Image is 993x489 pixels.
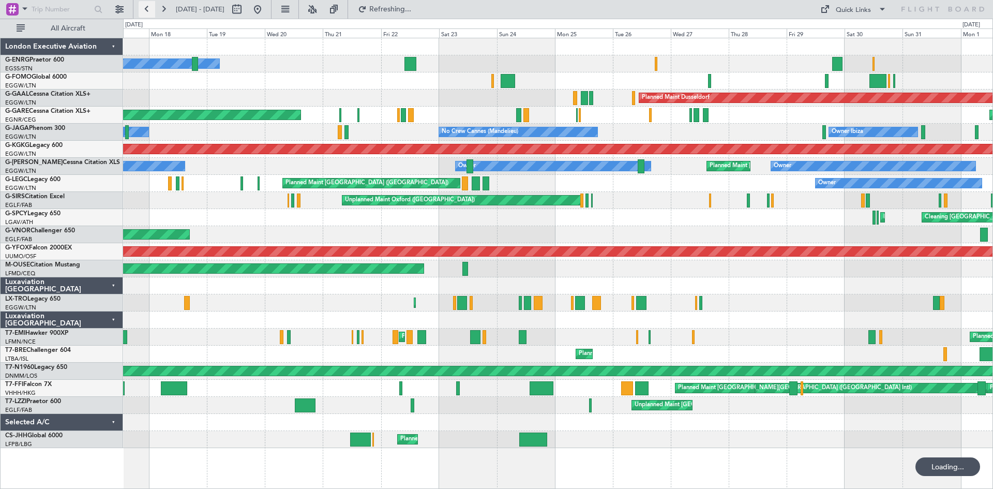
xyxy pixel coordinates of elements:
div: Sat 23 [439,28,497,38]
div: Owner [774,158,791,174]
a: G-ENRGPraetor 600 [5,57,64,63]
a: M-OUSECitation Mustang [5,262,80,268]
a: EGLF/FAB [5,201,32,209]
a: G-GAALCessna Citation XLS+ [5,91,91,97]
span: G-SIRS [5,194,25,200]
a: G-LEGCLegacy 600 [5,176,61,183]
a: T7-EMIHawker 900XP [5,330,68,336]
span: G-FOMO [5,74,32,80]
div: Tue 19 [207,28,265,38]
span: T7-FFI [5,381,23,388]
a: VHHH/HKG [5,389,36,397]
span: G-VNOR [5,228,31,234]
a: UUMO/OSF [5,253,36,260]
div: Sun 31 [902,28,960,38]
div: Unplanned Maint Oxford ([GEOGRAPHIC_DATA]) [345,192,475,208]
a: LFMD/CEQ [5,270,35,277]
div: Planned Maint [GEOGRAPHIC_DATA] ([GEOGRAPHIC_DATA]) [285,175,448,191]
a: LGAV/ATH [5,218,33,226]
span: T7-LZZI [5,398,26,405]
a: LFMN/NCE [5,338,36,346]
div: Wed 27 [671,28,729,38]
div: Planned Maint [GEOGRAPHIC_DATA] ([GEOGRAPHIC_DATA]) [400,432,563,447]
div: Thu 21 [323,28,381,38]
a: G-JAGAPhenom 300 [5,125,65,131]
span: G-SPCY [5,211,27,217]
div: Planned Maint [GEOGRAPHIC_DATA] ([GEOGRAPHIC_DATA] Intl) [678,380,851,396]
div: Owner Ibiza [832,124,863,140]
a: G-FOMOGlobal 6000 [5,74,67,80]
a: G-[PERSON_NAME]Cessna Citation XLS [5,159,120,166]
div: Tue 26 [613,28,671,38]
div: [DATE] [962,21,980,29]
a: G-SPCYLegacy 650 [5,211,61,217]
input: Trip Number [32,2,91,17]
a: G-VNORChallenger 650 [5,228,75,234]
a: T7-FFIFalcon 7X [5,381,52,388]
div: Wed 20 [265,28,323,38]
a: EGLF/FAB [5,235,32,243]
span: M-OUSE [5,262,30,268]
span: T7-BRE [5,347,26,353]
div: Mon 18 [149,28,207,38]
a: EGSS/STN [5,65,33,72]
a: LFPB/LBG [5,440,32,448]
span: G-YFOX [5,245,29,251]
div: Mon 25 [555,28,613,38]
span: Refreshing... [369,6,412,13]
div: Sat 30 [845,28,902,38]
div: Owner [818,175,836,191]
button: Quick Links [815,1,892,18]
div: Planned Maint [GEOGRAPHIC_DATA] ([GEOGRAPHIC_DATA]) [710,158,872,174]
button: Refreshing... [353,1,415,18]
span: G-[PERSON_NAME] [5,159,63,166]
div: [DATE] [125,21,143,29]
a: EGGW/LTN [5,150,36,158]
a: CS-JHHGlobal 6000 [5,433,63,439]
span: All Aircraft [27,25,109,32]
div: Planned Maint Dusseldorf [642,90,710,106]
a: T7-N1960Legacy 650 [5,364,67,371]
a: G-GARECessna Citation XLS+ [5,108,91,114]
div: No Crew Cannes (Mandelieu) [442,124,518,140]
a: T7-BREChallenger 604 [5,347,71,353]
div: Thu 28 [729,28,787,38]
div: Planned Maint Warsaw ([GEOGRAPHIC_DATA]) [579,346,703,362]
span: LX-TRO [5,296,27,302]
a: EGGW/LTN [5,167,36,175]
button: All Aircraft [11,20,112,37]
span: G-GAAL [5,91,29,97]
span: G-LEGC [5,176,27,183]
a: EGGW/LTN [5,99,36,107]
a: T7-LZZIPraetor 600 [5,398,61,405]
a: EGLF/FAB [5,406,32,414]
div: Fri 29 [787,28,845,38]
a: EGGW/LTN [5,133,36,141]
a: EGGW/LTN [5,184,36,192]
a: EGGW/LTN [5,304,36,312]
div: Owner [458,158,476,174]
a: G-YFOXFalcon 2000EX [5,245,72,251]
a: EGGW/LTN [5,82,36,90]
div: Fri 22 [381,28,439,38]
span: G-ENRG [5,57,29,63]
a: DNMM/LOS [5,372,37,380]
span: T7-EMI [5,330,25,336]
span: CS-JHH [5,433,27,439]
div: Sun 24 [497,28,555,38]
a: G-SIRSCitation Excel [5,194,65,200]
a: LX-TROLegacy 650 [5,296,61,302]
span: G-JAGA [5,125,29,131]
span: G-KGKG [5,142,29,149]
span: [DATE] - [DATE] [176,5,224,14]
span: G-GARE [5,108,29,114]
div: Planned Maint [PERSON_NAME] [402,329,488,345]
div: Unplanned Maint [GEOGRAPHIC_DATA] ([GEOGRAPHIC_DATA]) [635,397,805,413]
div: [PERSON_NAME][GEOGRAPHIC_DATA] ([GEOGRAPHIC_DATA] Intl) [731,380,912,396]
a: EGNR/CEG [5,116,36,124]
div: Loading... [915,457,980,476]
a: G-KGKGLegacy 600 [5,142,63,149]
div: Quick Links [836,5,871,16]
a: LTBA/ISL [5,355,28,363]
span: T7-N1960 [5,364,34,371]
